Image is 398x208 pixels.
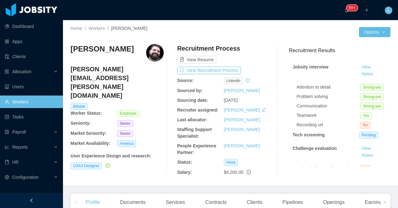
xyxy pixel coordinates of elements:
b: User Experience Design and research : [71,153,151,158]
i: icon: bell [344,8,349,12]
strong: Jobsity interview [293,64,328,69]
span: $4,200.00 [224,170,243,175]
b: Market Availability: [71,141,111,146]
b: Staffing Support Specialist: [177,127,212,139]
b: Worker Status: [71,111,102,116]
span: Configuration [12,175,38,180]
span: / [85,26,86,31]
span: No [360,122,370,129]
h3: Recruitment Results [289,47,390,54]
span: Billable [71,103,88,110]
b: Sourcing date: [177,98,208,103]
span: Senior [117,120,133,127]
a: [PERSON_NAME] [224,143,260,148]
button: icon: file-textView Resume [177,56,216,63]
b: Sourced by: [177,88,203,93]
b: Source: [177,78,194,83]
i: icon: line-chart [5,145,9,149]
span: Strong-yes [360,93,384,100]
span: [PERSON_NAME] [111,26,147,31]
span: / [107,26,109,31]
a: [PERSON_NAME] [224,117,260,122]
a: icon: file-textView Resume [177,57,216,62]
i: icon: solution [5,69,9,74]
a: [PERSON_NAME] [224,88,260,93]
div: Teamwork [297,112,361,119]
span: UX/UI Designer [71,162,102,169]
strong: Challenge evaluation [293,146,337,151]
span: Employee [117,110,139,117]
span: linkedin [224,77,243,84]
b: Salary: [177,170,192,175]
span: Payroll [12,129,26,134]
a: icon: check-circle [104,163,110,168]
span: Senior [117,130,133,137]
i: icon: right [383,201,386,204]
a: [PERSON_NAME] [224,107,260,112]
span: HR [12,160,19,165]
div: Communication [297,103,361,109]
i: icon: check-circle [105,163,110,168]
a: Workers [88,26,105,31]
a: Home [71,26,82,31]
a: icon: exportView Recruitment Process [177,68,241,73]
b: Recruiter assigned: [177,107,219,112]
span: L [387,7,390,14]
span: America [117,140,136,147]
div: Attention to detail [297,84,361,90]
button: Optionsicon: down [359,27,390,37]
span: Strong-yes [360,103,384,110]
span: Reports [12,145,28,150]
span: Yes [360,112,372,119]
a: icon: appstoreApps [5,35,58,48]
i: icon: edit [261,108,266,112]
div: Recording url [297,122,361,128]
a: [PERSON_NAME] [224,127,260,132]
span: Pending [359,132,378,139]
i: icon: left [74,201,77,204]
span: Allocation [12,69,31,74]
span: Hired [224,159,238,166]
button: icon: exportView Recruitment Process [177,67,241,74]
button: Notes [359,152,376,159]
a: icon: pie-chartDashboard [5,20,58,33]
h3: [PERSON_NAME] [71,44,134,54]
i: icon: setting [5,175,9,179]
span: Strong-yes [360,84,384,91]
a: icon: profileTasks [5,111,58,123]
b: Seniority: [71,121,91,126]
span: info-circle [247,170,251,174]
span: No [360,165,370,172]
b: Status: [177,160,192,165]
div: Problem solving [297,93,361,100]
h4: [PERSON_NAME][EMAIL_ADDRESS][PERSON_NAME][DOMAIN_NAME] [71,65,164,100]
b: Market Seniority: [71,131,106,136]
a: View [359,146,373,151]
button: Notes [359,70,376,78]
i: icon: history [246,78,250,83]
a: icon: robotUsers [5,80,58,93]
i: icon: plus [365,8,369,12]
span: [DATE] [224,98,238,103]
a: icon: auditClients [5,50,58,63]
b: People Experience Partner: [177,143,217,155]
b: Last allocator: [177,117,208,122]
i: icon: book [5,160,9,164]
strong: Tech screening [293,132,325,137]
a: View [359,64,373,69]
div: Is the challenge client-ready? [297,165,361,172]
sup: 578 [346,5,358,11]
img: c8e1ecae-f1b1-4814-a9fc-ed6510bf0e95_675060cff28eb-400w.png [146,44,164,62]
a: icon: userWorkers [5,96,58,108]
i: icon: file-protect [5,130,9,134]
